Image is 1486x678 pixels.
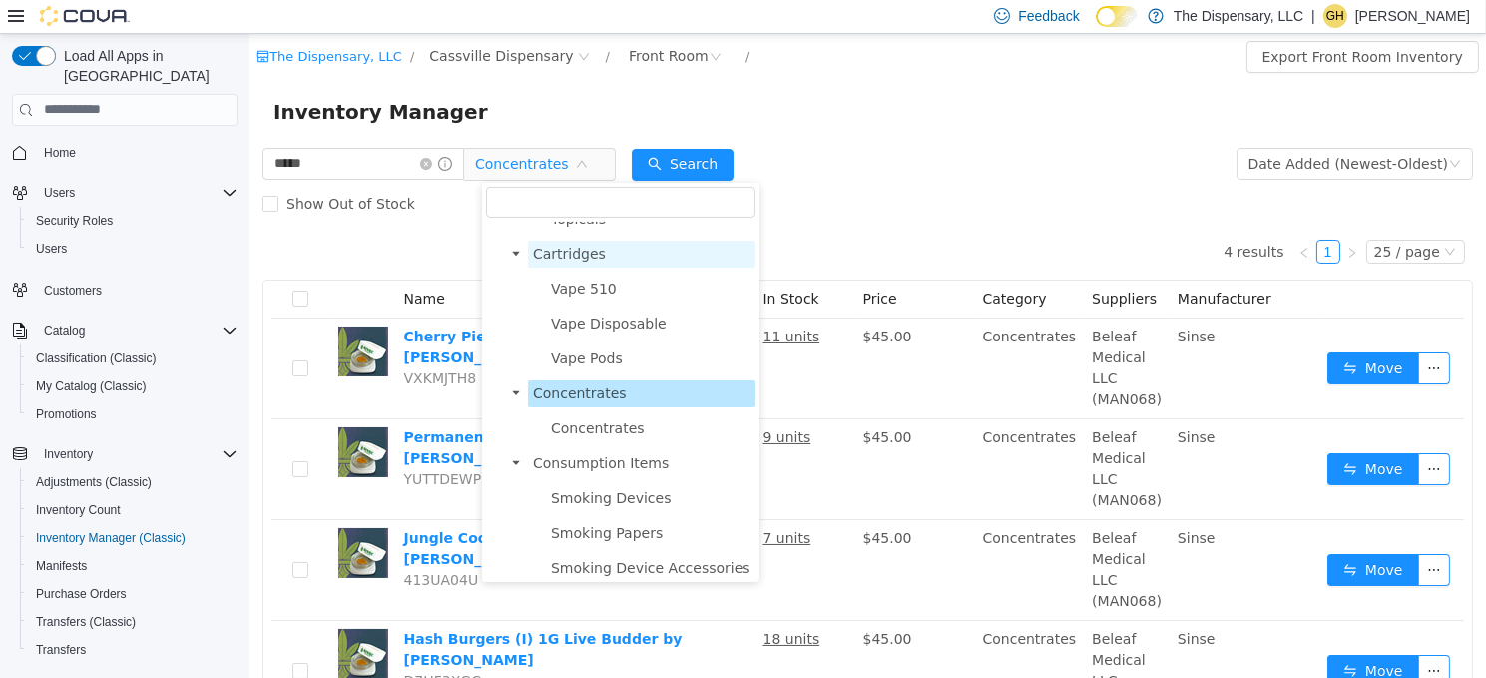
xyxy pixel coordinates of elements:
[20,524,246,552] button: Inventory Manager (Classic)
[7,15,153,30] a: icon: shopThe Dispensary, LLC
[28,402,238,426] span: Promotions
[180,11,323,33] span: Cassville Dispensary
[155,496,439,533] a: Jungle Cookie (S) 1G Live Budder by [PERSON_NAME]
[28,402,105,426] a: Promotions
[226,115,319,145] span: Concentrates
[28,346,165,370] a: Classification (Classic)
[301,247,367,263] span: Vape 510
[44,185,75,201] span: Users
[278,416,506,443] span: Consumption Items
[514,395,562,411] u: 9 units
[28,526,194,550] a: Inventory Manager (Classic)
[1018,6,1079,26] span: Feedback
[1326,4,1344,28] span: GH
[28,209,121,233] a: Security Roles
[20,207,246,235] button: Security Roles
[1078,520,1170,552] button: icon: swapMove
[28,374,155,398] a: My Catalog (Classic)
[301,317,373,333] span: Vape Pods
[1096,27,1097,28] span: Dark Mode
[296,381,506,408] span: Concentrates
[614,395,663,411] span: $45.00
[36,586,127,602] span: Purchase Orders
[1169,419,1201,451] button: icon: ellipsis
[1078,319,1170,350] button: icon: swapMove
[842,295,912,373] span: Beleaf Medical LLC (MAN068)
[89,293,139,342] img: Cherry Pie (I) 1G Live Budder by Sinse hero shot
[1078,419,1170,451] button: icon: swapMove
[614,496,663,512] span: $45.00
[296,486,506,513] span: Smoking Papers
[56,46,238,86] span: Load All Apps in [GEOGRAPHIC_DATA]
[356,15,360,30] span: /
[301,386,395,402] span: Concentrates
[296,242,506,269] span: Vape 510
[24,62,250,94] span: Inventory Manager
[1355,4,1470,28] p: [PERSON_NAME]
[514,295,571,311] u: 11 units
[36,502,121,518] span: Inventory Count
[44,323,85,339] span: Catalog
[261,354,271,364] i: icon: caret-down
[283,212,356,228] span: Cartridges
[28,582,238,606] span: Purchase Orders
[326,124,338,136] i: icon: close-circle
[36,406,97,422] span: Promotions
[496,15,500,30] span: /
[89,595,139,645] img: Hash Burgers (I) 1G Live Budder by Sinse hero shot
[171,124,183,136] i: icon: close-circle
[36,378,147,394] span: My Catalog (Classic)
[4,179,246,207] button: Users
[382,115,484,147] button: icon: searchSearch
[20,235,246,263] button: Users
[155,337,228,352] span: VXKMJTH8
[89,494,139,544] img: Jungle Cookie (S) 1G Live Budder by Sinse hero shot
[155,295,408,332] a: Cherry Pie (I) 1G Live Budder by [PERSON_NAME]
[20,636,246,664] button: Transfers
[301,526,501,542] span: Smoking Device Accessories
[155,437,233,453] span: YUTTDEWP
[155,538,230,554] span: 413UA04U
[28,498,238,522] span: Inventory Count
[44,283,102,299] span: Customers
[328,17,340,29] i: icon: close-circle
[614,257,648,273] span: Price
[36,319,238,342] span: Catalog
[28,470,160,494] a: Adjustments (Classic)
[36,140,238,165] span: Home
[928,295,966,311] span: Sinse
[155,597,433,634] a: Hash Burgers (I) 1G Live Budder by [PERSON_NAME]
[301,456,421,472] span: Smoking Devices
[734,257,797,273] span: Category
[28,209,238,233] span: Security Roles
[842,257,907,273] span: Suppliers
[28,526,238,550] span: Inventory Manager (Classic)
[1195,212,1207,226] i: icon: down
[36,319,93,342] button: Catalog
[36,474,152,490] span: Adjustments (Classic)
[4,138,246,167] button: Home
[842,395,912,474] span: Beleaf Medical LLC (MAN068)
[1096,6,1138,27] input: Dark Mode
[296,521,506,548] span: Smoking Device Accessories
[379,7,459,37] div: Front Room
[1323,4,1347,28] div: Gillian Hendrix
[278,346,506,373] span: Concentrates
[1169,319,1201,350] button: icon: ellipsis
[28,346,238,370] span: Classification (Classic)
[44,145,76,161] span: Home
[36,614,136,630] span: Transfers (Classic)
[1043,206,1067,230] li: Previous Page
[28,610,238,634] span: Transfers (Classic)
[36,442,238,466] span: Inventory
[44,446,93,462] span: Inventory
[28,638,238,662] span: Transfers
[928,597,966,613] span: Sinse
[1091,206,1115,230] li: Next Page
[928,496,966,512] span: Sinse
[1169,520,1201,552] button: icon: ellipsis
[29,162,174,178] span: Show Out of Stock
[189,123,203,137] i: icon: info-circle
[36,181,83,205] button: Users
[36,181,238,205] span: Users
